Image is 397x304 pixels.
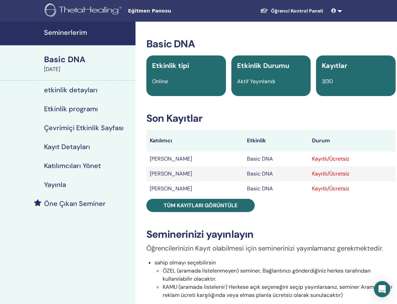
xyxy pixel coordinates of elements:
[146,243,396,253] p: Öğrencilerinizin Kayıt olabilmesi için seminerinizi yayınlamanız gerekmektedir.
[312,170,392,178] div: Kayıtlı/Ücretsiz
[44,162,101,170] h4: Katılımcıları Yönet
[244,181,309,196] td: Basic DNA
[164,202,237,209] span: Tüm kayıtları görüntüle
[146,112,396,124] h3: Son Kayıtlar
[152,78,168,85] span: Online
[244,130,309,151] th: Etkinlik
[244,166,309,181] td: Basic DNA
[45,3,124,19] img: logo.png
[146,166,244,181] td: [PERSON_NAME]
[237,61,289,70] span: Etkinlik Durumu
[146,38,396,50] h3: Basic DNA
[374,281,390,297] div: Open Intercom Messenger
[146,181,244,196] td: [PERSON_NAME]
[312,155,392,163] div: Kayıtlı/Ücretsiz
[146,151,244,166] td: [PERSON_NAME]
[152,61,189,70] span: Etkinlik tipi
[44,181,66,189] h4: Yayınla
[322,78,333,85] span: 3/30
[154,259,396,299] li: sahip olmayı seçebilirsin
[255,5,329,17] a: Öğrenci Kontrol Paneli
[44,86,98,94] h4: etkinlik detayları
[128,7,230,15] span: Eğitmen Panosu
[44,200,106,208] h4: Öne Çıkan Seminer
[163,267,396,283] li: ÖZEL (aramada listelenmeyen) seminer, Bağlantınızı gönderdiğiniz herkes tarafından kullanılabilir...
[44,124,124,132] h4: Çevrimiçi Etkinlik Sayfası
[260,8,268,14] img: graduation-cap-white.svg
[237,78,275,85] span: Aktif Yayınlandı
[146,199,255,212] a: Tüm kayıtları görüntüle
[244,151,309,166] td: Basic DNA
[44,54,131,65] div: Basic DNA
[146,228,396,240] h3: Seminerinizi yayınlayın
[146,130,244,151] th: Katılımcı
[44,143,90,151] h4: Kayıt Detayları
[322,61,347,70] span: Kayıtlar
[312,185,392,193] div: Kayıtlı/Ücretsiz
[44,28,131,37] h4: Seminerlerim
[163,283,396,299] li: KAMU (aramada listelenir) Herkese açık seçeneğini seçip yayınlarsanız, seminer Arama'da bir rekla...
[44,105,98,113] h4: Etkinlik programı
[309,130,396,151] th: Durum
[44,65,131,73] div: [DATE]
[40,54,135,73] a: Basic DNA[DATE]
